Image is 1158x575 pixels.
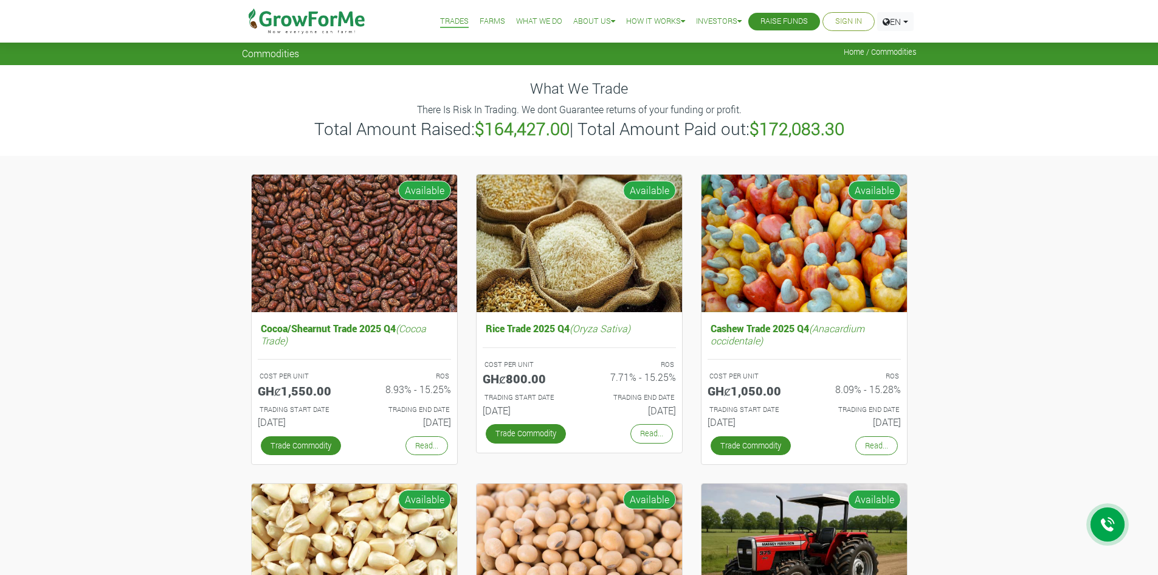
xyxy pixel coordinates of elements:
[260,371,343,382] p: COST PER UNIT
[813,416,901,428] h6: [DATE]
[405,436,448,455] a: Read...
[711,322,864,346] i: (Anacardium occidentale)
[483,371,570,386] h5: GHȼ800.00
[242,47,299,59] span: Commodities
[483,405,570,416] h6: [DATE]
[477,175,682,313] img: growforme image
[244,119,915,139] h3: Total Amount Raised: | Total Amount Paid out:
[570,322,630,335] i: (Oryza Sativa)
[588,405,676,416] h6: [DATE]
[365,371,449,382] p: ROS
[701,175,907,313] img: growforme image
[573,15,615,28] a: About Us
[483,319,676,337] h5: Rice Trade 2025 Q4
[480,15,505,28] a: Farms
[708,319,901,349] h5: Cashew Trade 2025 Q4
[261,322,426,346] i: (Cocoa Trade)
[848,181,901,200] span: Available
[815,405,899,415] p: Estimated Trading End Date
[696,15,742,28] a: Investors
[440,15,469,28] a: Trades
[590,392,674,403] p: Estimated Trading End Date
[708,319,901,433] a: Cashew Trade 2025 Q4(Anacardium occidentale) COST PER UNIT GHȼ1,050.00 ROS 8.09% - 15.28% TRADING...
[365,405,449,415] p: Estimated Trading End Date
[626,15,685,28] a: How it Works
[815,371,899,382] p: ROS
[483,319,676,421] a: Rice Trade 2025 Q4(Oryza Sativa) COST PER UNIT GHȼ800.00 ROS 7.71% - 15.25% TRADING START DATE [D...
[623,181,676,200] span: Available
[855,436,898,455] a: Read...
[244,102,915,117] p: There Is Risk In Trading. We dont Guarantee returns of your funding or profit.
[516,15,562,28] a: What We Do
[484,392,568,403] p: Estimated Trading Start Date
[623,490,676,509] span: Available
[588,371,676,383] h6: 7.71% - 15.25%
[258,319,451,349] h5: Cocoa/Shearnut Trade 2025 Q4
[844,47,917,57] span: Home / Commodities
[708,416,795,428] h6: [DATE]
[258,416,345,428] h6: [DATE]
[630,424,673,443] a: Read...
[364,416,451,428] h6: [DATE]
[398,181,451,200] span: Available
[398,490,451,509] span: Available
[813,383,901,395] h6: 8.09% - 15.28%
[258,383,345,398] h5: GHȼ1,550.00
[835,15,862,28] a: Sign In
[252,175,457,313] img: growforme image
[848,490,901,509] span: Available
[486,424,566,443] a: Trade Commodity
[261,436,341,455] a: Trade Commodity
[484,360,568,370] p: COST PER UNIT
[242,80,917,97] h4: What We Trade
[877,12,914,31] a: EN
[475,117,570,140] b: $164,427.00
[709,371,793,382] p: COST PER UNIT
[711,436,791,455] a: Trade Commodity
[709,405,793,415] p: Estimated Trading Start Date
[760,15,808,28] a: Raise Funds
[590,360,674,370] p: ROS
[750,117,844,140] b: $172,083.30
[260,405,343,415] p: Estimated Trading Start Date
[708,383,795,398] h5: GHȼ1,050.00
[364,383,451,395] h6: 8.93% - 15.25%
[258,319,451,433] a: Cocoa/Shearnut Trade 2025 Q4(Cocoa Trade) COST PER UNIT GHȼ1,550.00 ROS 8.93% - 15.25% TRADING ST...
